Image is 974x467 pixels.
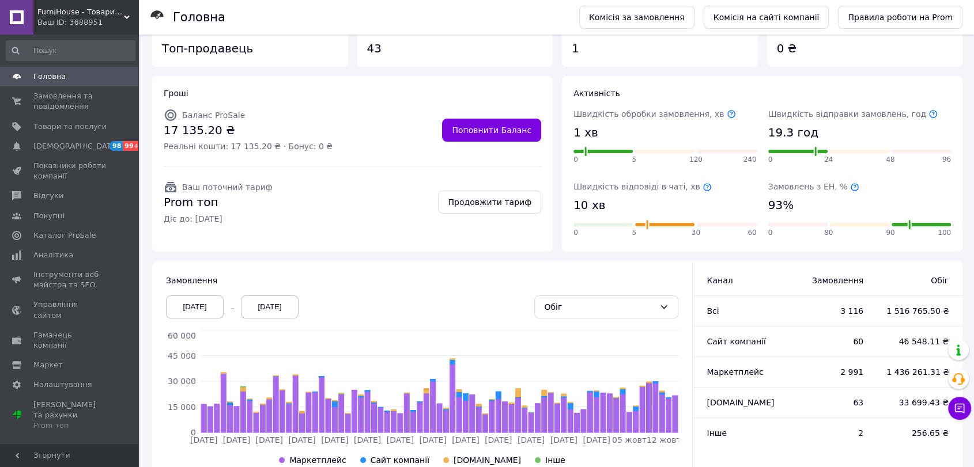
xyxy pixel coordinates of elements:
[573,124,598,141] span: 1 хв
[796,397,863,408] span: 63
[632,155,636,165] span: 5
[768,182,859,191] span: Замовлень з ЕН, %
[288,435,315,445] tspan: [DATE]
[579,6,694,29] a: Комісія за замовлення
[689,155,703,165] span: 120
[612,435,647,445] tspan: 05 жовт
[164,122,333,139] span: 17 135.20 ₴
[37,7,124,17] span: FurniHouse - Товари для дому та саду
[33,211,65,221] span: Покупці
[438,191,541,214] a: Продовжити тариф
[768,228,773,238] span: 0
[182,111,245,120] span: Баланс ProSale
[191,428,196,437] tspan: 0
[886,275,949,286] span: Обіг
[545,455,565,465] span: Інше
[33,230,96,241] span: Каталог ProSale
[796,275,863,286] span: Замовлення
[583,435,610,445] tspan: [DATE]
[550,435,577,445] tspan: [DATE]
[573,182,712,191] span: Швидкість відповіді в чаті, хв
[573,109,736,119] span: Швидкість обробки замовлення, хв
[33,360,63,370] span: Маркет
[33,91,107,112] span: Замовлення та повідомлення
[692,228,700,238] span: 30
[289,455,346,465] span: Маркетплейс
[110,141,123,151] span: 98
[768,155,773,165] span: 0
[743,155,757,165] span: 240
[886,228,894,238] span: 90
[33,400,107,431] span: [PERSON_NAME] та рахунки
[886,155,894,165] span: 48
[452,435,479,445] tspan: [DATE]
[419,435,446,445] tspan: [DATE]
[33,250,73,260] span: Аналітика
[33,161,107,181] span: Показники роботи компанії
[886,366,949,378] span: 1 436 261.31 ₴
[33,269,107,290] span: Інструменти веб-майстра та SEO
[886,427,949,439] span: 256.65 ₴
[796,336,863,347] span: 60
[768,197,794,214] span: 93%
[164,213,273,225] span: Діє до: [DATE]
[164,194,273,211] span: Prom топ
[573,155,578,165] span: 0
[173,10,225,24] h1: Головна
[573,89,620,98] span: Активність
[33,122,107,132] span: Товари та послуги
[707,306,719,316] span: Всi
[241,295,299,318] div: [DATE]
[886,305,949,317] span: 1 516 765.50 ₴
[573,228,578,238] span: 0
[6,40,135,61] input: Пошук
[33,299,107,320] span: Управління сайтом
[371,455,429,465] span: Сайт компанії
[164,89,188,98] span: Гроші
[938,228,951,238] span: 100
[485,435,512,445] tspan: [DATE]
[33,420,107,431] div: Prom топ
[796,366,863,378] span: 2 991
[796,305,863,317] span: 3 116
[796,427,863,439] span: 2
[748,228,756,238] span: 60
[321,435,348,445] tspan: [DATE]
[168,402,196,411] tspan: 15 000
[123,141,142,151] span: 99+
[886,397,949,408] span: 33 699.43 ₴
[647,435,681,445] tspan: 12 жовт
[166,276,217,285] span: Замовлення
[33,379,92,390] span: Налаштування
[33,71,66,82] span: Головна
[182,183,273,192] span: Ваш поточний тариф
[387,435,414,445] tspan: [DATE]
[704,6,829,29] a: Комісія на сайті компанії
[33,330,107,351] span: Гаманець компанії
[190,435,217,445] tspan: [DATE]
[442,119,541,142] a: Поповнити Баланс
[33,191,63,201] span: Відгуки
[768,124,818,141] span: 19.3 год
[824,155,833,165] span: 24
[707,398,774,407] span: [DOMAIN_NAME]
[168,377,196,386] tspan: 30 000
[942,155,951,165] span: 96
[707,428,727,438] span: Інше
[544,301,655,313] div: Обіг
[632,228,636,238] span: 5
[518,435,545,445] tspan: [DATE]
[256,435,283,445] tspan: [DATE]
[707,276,733,285] span: Канал
[886,336,949,347] span: 46 548.11 ₴
[948,397,971,420] button: Чат з покупцем
[768,109,938,119] span: Швидкість відправки замовлень, год
[168,351,196,360] tspan: 45 000
[33,141,119,151] span: [DEMOGRAPHIC_DATA]
[573,197,605,214] span: 10 хв
[454,455,521,465] span: [DOMAIN_NAME]
[37,17,138,28] div: Ваш ID: 3688951
[354,435,381,445] tspan: [DATE]
[166,295,224,318] div: [DATE]
[838,6,962,29] a: Правила роботи на Prom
